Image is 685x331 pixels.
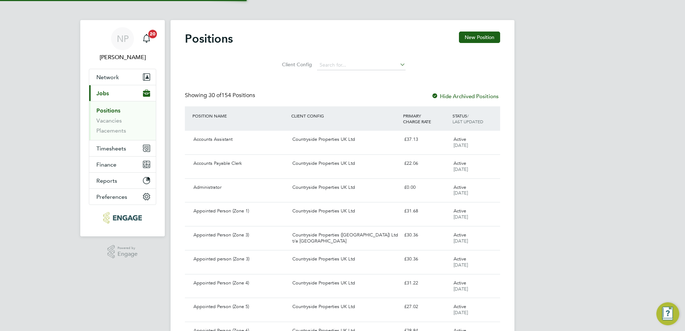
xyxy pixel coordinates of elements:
[89,53,156,62] span: Nick Plumridge
[89,212,156,224] a: Go to home page
[454,142,468,148] span: [DATE]
[185,92,257,99] div: Showing
[96,145,126,152] span: Timesheets
[454,208,466,214] span: Active
[401,109,451,128] div: PRIMARY CHARGE RATE
[454,232,466,238] span: Active
[191,134,289,145] div: Accounts Assistant
[191,182,289,193] div: Administrator
[454,256,466,262] span: Active
[280,61,312,68] label: Client Config
[89,173,156,188] button: Reports
[289,158,401,169] div: Countryside Properties UK Ltd
[454,184,466,190] span: Active
[454,262,468,268] span: [DATE]
[454,136,466,142] span: Active
[103,212,142,224] img: konnectrecruit-logo-retina.png
[454,160,466,166] span: Active
[289,134,401,145] div: Countryside Properties UK Ltd
[454,238,468,244] span: [DATE]
[451,109,500,128] div: STATUS
[96,90,109,97] span: Jobs
[401,229,451,241] div: £30.36
[454,303,466,310] span: Active
[89,101,156,140] div: Jobs
[185,32,233,46] h2: Positions
[401,158,451,169] div: £22.06
[117,34,129,43] span: NP
[89,157,156,172] button: Finance
[656,302,679,325] button: Engage Resource Center
[401,301,451,313] div: £27.02
[96,117,122,124] a: Vacancies
[209,92,221,99] span: 30 of
[289,301,401,313] div: Countryside Properties UK Ltd
[191,253,289,265] div: Appointed person (Zone 3)
[191,301,289,313] div: Appointed Person (Zone 5)
[96,107,120,114] a: Positions
[148,30,157,38] span: 20
[452,119,483,124] span: LAST UPDATED
[191,109,289,122] div: POSITION NAME
[209,92,255,99] span: 154 Positions
[401,253,451,265] div: £30.36
[289,205,401,217] div: Countryside Properties UK Ltd
[96,177,117,184] span: Reports
[191,229,289,241] div: Appointed Person (Zone 3)
[89,140,156,156] button: Timesheets
[467,113,469,119] span: /
[454,214,468,220] span: [DATE]
[289,253,401,265] div: Countryside Properties UK Ltd
[401,205,451,217] div: £31.68
[118,251,138,257] span: Engage
[454,190,468,196] span: [DATE]
[191,158,289,169] div: Accounts Payable Clerk
[454,280,466,286] span: Active
[139,27,154,50] a: 20
[289,182,401,193] div: Countryside Properties UK Ltd
[401,277,451,289] div: £31.22
[191,205,289,217] div: Appointed Person (Zone 1)
[317,60,406,70] input: Search for...
[289,277,401,289] div: Countryside Properties UK Ltd
[107,245,138,259] a: Powered byEngage
[89,189,156,205] button: Preferences
[89,27,156,62] a: NP[PERSON_NAME]
[80,20,165,236] nav: Main navigation
[401,182,451,193] div: £0.00
[96,127,126,134] a: Placements
[96,193,127,200] span: Preferences
[191,277,289,289] div: Appointed Person (Zone 4)
[454,166,468,172] span: [DATE]
[89,85,156,101] button: Jobs
[289,229,401,247] div: Countryside Properties ([GEOGRAPHIC_DATA]) Ltd t/a [GEOGRAPHIC_DATA]
[454,310,468,316] span: [DATE]
[289,109,401,122] div: CLIENT CONFIG
[89,69,156,85] button: Network
[96,161,116,168] span: Finance
[431,93,499,100] label: Hide Archived Positions
[401,134,451,145] div: £37.13
[459,32,500,43] button: New Position
[454,286,468,292] span: [DATE]
[96,74,119,81] span: Network
[118,245,138,251] span: Powered by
